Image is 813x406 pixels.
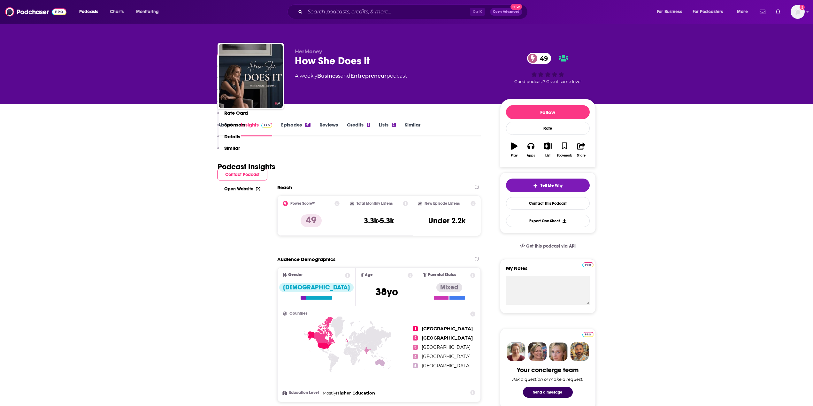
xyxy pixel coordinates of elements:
span: 3 [413,345,418,350]
span: Parental Status [428,273,456,277]
button: Contact Podcast [217,169,267,180]
a: Episodes61 [281,122,310,136]
button: open menu [75,7,106,17]
div: Mixed [436,283,462,292]
span: and [341,73,350,79]
img: Sydney Profile [507,342,525,361]
div: 2 [392,123,395,127]
a: Charts [106,7,127,17]
button: open menu [652,7,690,17]
button: Send a message [523,387,573,398]
div: 49Good podcast? Give it some love! [500,49,596,88]
h2: Power Score™ [290,201,315,206]
a: Entrepreneur [350,73,387,79]
div: List [545,154,550,157]
button: tell me why sparkleTell Me Why [506,179,590,192]
span: 38 yo [375,286,398,298]
span: Gender [288,273,303,277]
span: Age [365,273,373,277]
button: Apps [523,138,539,161]
a: Credits1 [347,122,370,136]
img: User Profile [791,5,805,19]
span: Higher Education [336,390,375,395]
div: [DEMOGRAPHIC_DATA] [279,283,354,292]
h2: Total Monthly Listens [357,201,393,206]
span: For Business [657,7,682,16]
a: Similar [405,122,420,136]
input: Search podcasts, credits, & more... [305,7,470,17]
a: 49 [527,53,551,64]
div: Rate [506,122,590,135]
span: [GEOGRAPHIC_DATA] [422,326,473,332]
button: Sponsors [217,122,245,134]
button: Export One-Sheet [506,215,590,227]
div: A weekly podcast [295,72,407,80]
span: Mostly [323,390,336,395]
span: Get this podcast via API [526,243,576,249]
span: 4 [413,354,418,359]
a: Lists2 [379,122,395,136]
a: Get this podcast via API [515,238,581,254]
span: Tell Me Why [541,183,563,188]
button: Open AdvancedNew [490,8,522,16]
img: Jules Profile [549,342,568,361]
div: Share [577,154,586,157]
a: Business [317,73,341,79]
button: List [539,138,556,161]
p: Details [224,134,240,140]
div: 61 [305,123,310,127]
img: Barbara Profile [528,342,547,361]
div: Play [511,154,518,157]
span: Open Advanced [493,10,519,13]
span: For Podcasters [693,7,723,16]
img: Podchaser - Follow, Share and Rate Podcasts [5,6,66,18]
a: Show notifications dropdown [773,6,783,17]
div: Bookmark [557,154,572,157]
label: My Notes [506,265,590,276]
button: Show profile menu [791,5,805,19]
span: 1 [413,326,418,331]
button: Play [506,138,523,161]
a: Pro website [582,261,594,267]
span: Logged in as MackenzieCollier [791,5,805,19]
a: Show notifications dropdown [757,6,768,17]
div: Search podcasts, credits, & more... [294,4,534,19]
svg: Add a profile image [800,5,805,10]
button: open menu [732,7,756,17]
span: Podcasts [79,7,98,16]
div: Apps [527,154,535,157]
div: 1 [367,123,370,127]
a: Contact This Podcast [506,197,590,210]
span: Charts [110,7,124,16]
h2: Reach [277,184,292,190]
img: Podchaser Pro [582,332,594,337]
button: Follow [506,105,590,119]
span: Monitoring [136,7,159,16]
p: Sponsors [224,122,245,128]
span: 5 [413,363,418,368]
button: Details [217,134,240,145]
div: Ask a question or make a request. [512,377,583,382]
button: Similar [217,145,240,157]
h2: New Episode Listens [425,201,460,206]
p: Similar [224,145,240,151]
p: 49 [301,214,322,227]
button: open menu [688,7,732,17]
span: Good podcast? Give it some love! [514,79,581,84]
h3: 3.3k-5.3k [364,216,394,226]
button: Bookmark [556,138,573,161]
img: Jon Profile [570,342,589,361]
img: How She Does It [219,44,283,108]
span: Ctrl K [470,8,485,16]
span: 2 [413,335,418,341]
span: 49 [533,53,551,64]
h2: Audience Demographics [277,256,335,262]
span: [GEOGRAPHIC_DATA] [422,344,471,350]
span: [GEOGRAPHIC_DATA] [422,335,473,341]
button: open menu [132,7,167,17]
button: Share [573,138,589,161]
h3: Under 2.2k [428,216,465,226]
a: Pro website [582,331,594,337]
